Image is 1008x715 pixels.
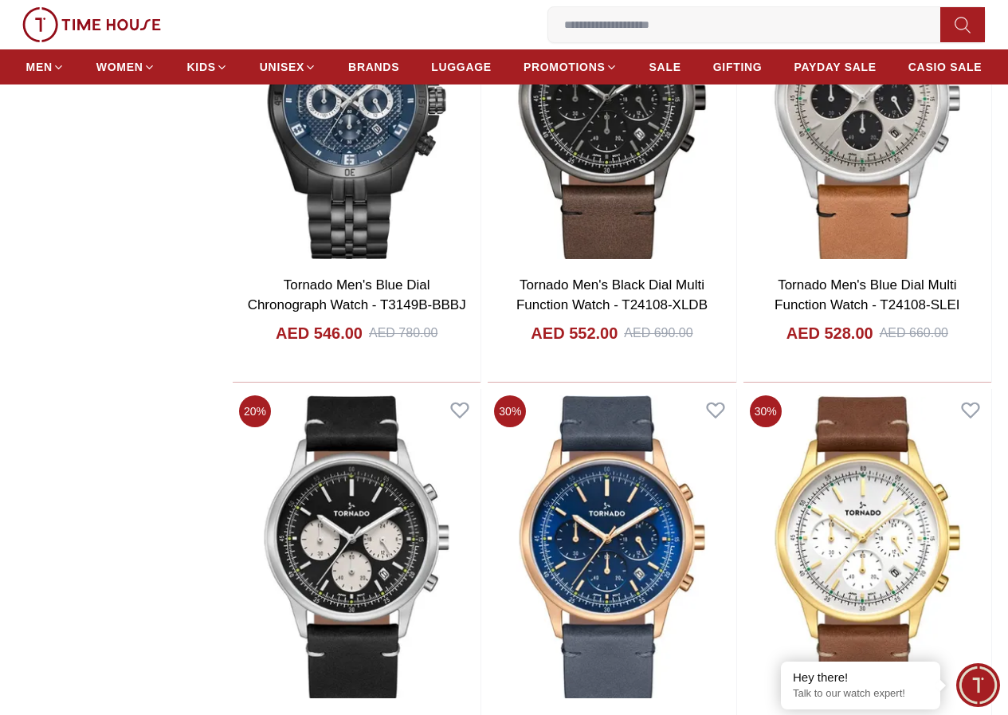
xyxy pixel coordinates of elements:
a: Tornado Men's Blue Dial Chronograph Watch - T3149B-BBBJ [248,277,466,313]
span: UNISEX [260,59,304,75]
h4: AED 546.00 [276,322,363,344]
div: AED 780.00 [369,324,437,343]
span: BRANDS [348,59,399,75]
img: ... [22,7,161,42]
a: LUGGAGE [431,53,492,81]
img: Tornado Men's Silver Dial Multi Function Watch - T24108-GLDW [743,389,991,705]
div: AED 660.00 [880,324,948,343]
a: WOMEN [96,53,155,81]
h4: AED 528.00 [786,322,873,344]
a: BRANDS [348,53,399,81]
h4: AED 552.00 [531,322,618,344]
a: UNISEX [260,53,316,81]
span: 20 % [239,395,271,427]
span: KIDS [187,59,216,75]
a: GIFTING [713,53,763,81]
div: AED 690.00 [624,324,692,343]
p: Talk to our watch expert! [793,687,928,701]
img: Tornado Men's Blue Dial Multi Function Watch - T24108-RLNN [488,389,735,705]
a: CASIO SALE [908,53,983,81]
span: GIFTING [713,59,763,75]
span: WOMEN [96,59,143,75]
img: Tornado Men's Black Dial Multi Function Watch - T24108-SLBB [233,389,480,705]
a: PROMOTIONS [524,53,618,81]
a: SALE [649,53,681,81]
div: Hey there! [793,670,928,686]
span: PROMOTIONS [524,59,606,75]
span: 30 % [494,395,526,427]
a: Tornado Men's Black Dial Multi Function Watch - T24108-XLDB [516,277,708,313]
a: MEN [26,53,65,81]
span: MEN [26,59,53,75]
span: LUGGAGE [431,59,492,75]
a: Tornado Men's Blue Dial Multi Function Watch - T24108-SLEI [775,277,959,313]
span: 30 % [750,395,782,427]
span: PAYDAY SALE [794,59,876,75]
a: PAYDAY SALE [794,53,876,81]
a: KIDS [187,53,228,81]
span: SALE [649,59,681,75]
div: Chat Widget [956,663,1000,707]
span: CASIO SALE [908,59,983,75]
